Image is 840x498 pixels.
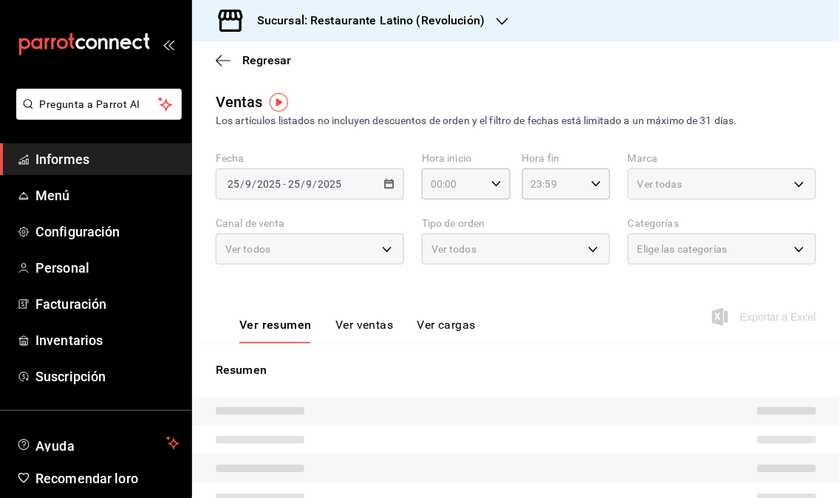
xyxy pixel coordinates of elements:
[257,13,485,27] font: Sucursal: Restaurante Latino (Revolución)
[10,107,182,123] a: Pregunta a Parrot AI
[313,178,318,190] font: /
[16,89,182,120] button: Pregunta a Parrot AI
[35,260,89,276] font: Personal
[216,93,263,111] font: Ventas
[239,318,476,344] div: pestañas de navegación
[417,318,477,332] font: Ver cargas
[270,93,288,112] img: Marcador de información sobre herramientas
[216,115,737,126] font: Los artículos listados no incluyen descuentos de orden y el filtro de fechas está limitado a un m...
[239,318,312,332] font: Ver resumen
[227,178,240,190] input: --
[35,151,89,167] font: Informes
[35,471,138,486] font: Recomendar loro
[252,178,256,190] font: /
[245,178,252,190] input: --
[216,53,291,67] button: Regresar
[163,38,174,50] button: abrir_cajón_menú
[283,178,286,190] font: -
[35,369,106,384] font: Suscripción
[522,153,560,165] font: Hora fin
[628,218,679,230] font: Categorías
[335,318,394,332] font: Ver ventas
[35,224,120,239] font: Configuración
[287,178,301,190] input: --
[301,178,305,190] font: /
[242,53,291,67] font: Regresar
[40,98,140,110] font: Pregunta a Parrot AI
[225,243,270,255] font: Ver todos
[35,332,103,348] font: Inventarios
[216,363,267,377] font: Resumen
[318,178,343,190] input: ----
[422,218,485,230] font: Tipo de orden
[422,153,471,165] font: Hora inicio
[256,178,281,190] input: ----
[638,243,728,255] font: Elige las categorías
[628,153,658,165] font: Marca
[216,218,285,230] font: Canal de venta
[35,438,75,454] font: Ayuda
[638,178,683,190] font: Ver todas
[216,153,245,165] font: Fecha
[306,178,313,190] input: --
[431,243,477,255] font: Ver todos
[35,188,70,203] font: Menú
[240,178,245,190] font: /
[35,296,106,312] font: Facturación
